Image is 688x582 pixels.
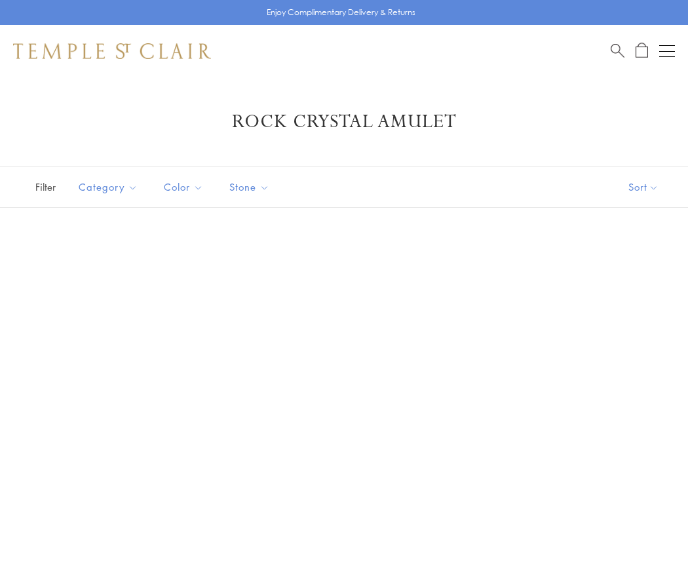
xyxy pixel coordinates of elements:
[223,179,279,195] span: Stone
[13,43,211,59] img: Temple St. Clair
[154,172,213,202] button: Color
[599,167,688,207] button: Show sort by
[72,179,147,195] span: Category
[220,172,279,202] button: Stone
[659,43,675,59] button: Open navigation
[636,43,648,59] a: Open Shopping Bag
[69,172,147,202] button: Category
[267,6,415,19] p: Enjoy Complimentary Delivery & Returns
[157,179,213,195] span: Color
[611,43,624,59] a: Search
[33,110,655,134] h1: Rock Crystal Amulet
